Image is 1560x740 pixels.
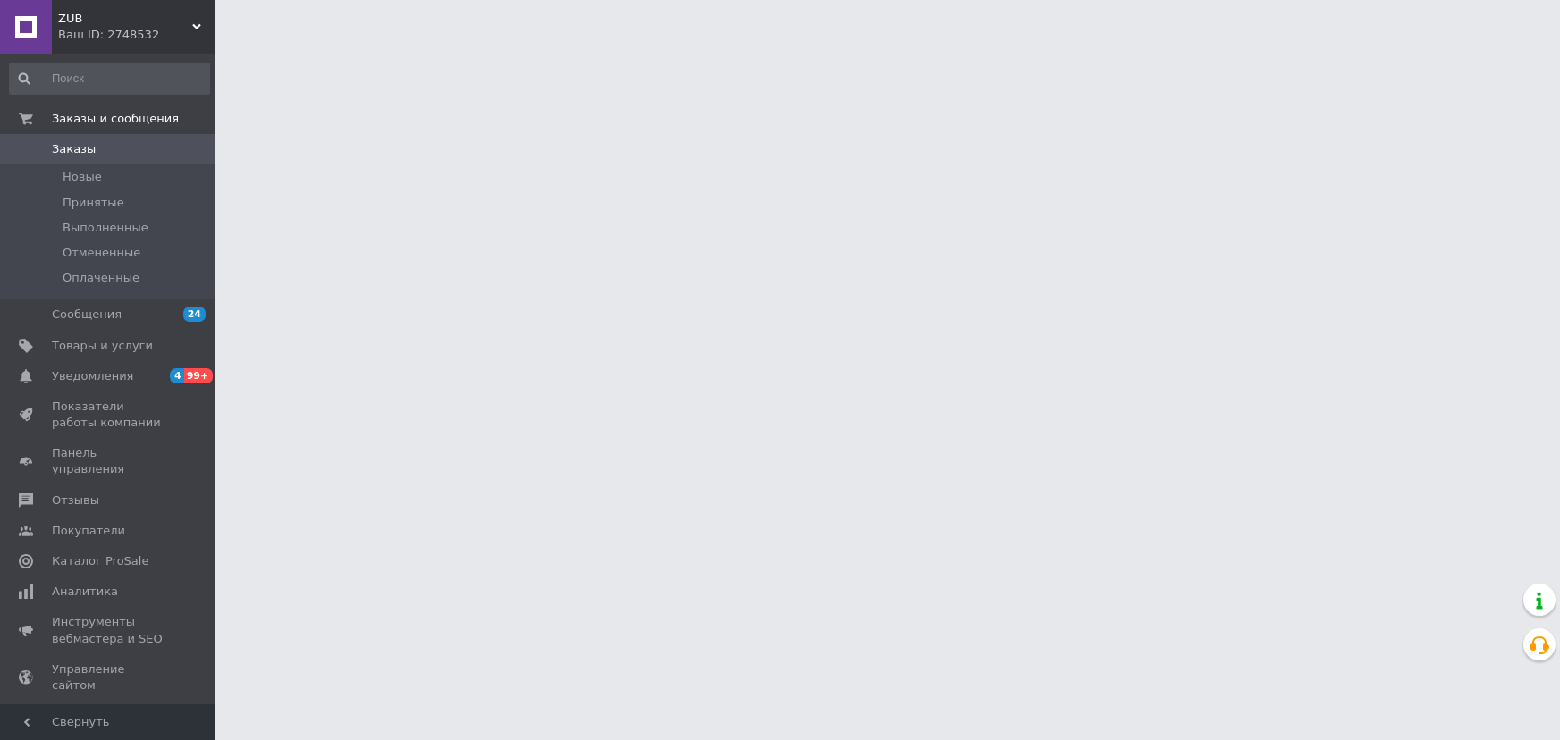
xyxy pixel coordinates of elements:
[52,553,148,569] span: Каталог ProSale
[52,584,118,600] span: Аналитика
[52,307,122,323] span: Сообщения
[52,492,99,509] span: Отзывы
[52,141,96,157] span: Заказы
[183,307,206,322] span: 24
[184,368,214,383] span: 99+
[52,445,165,477] span: Панель управления
[52,661,165,694] span: Управление сайтом
[52,111,179,127] span: Заказы и сообщения
[52,614,165,646] span: Инструменты вебмастера и SEO
[63,195,124,211] span: Принятые
[9,63,210,95] input: Поиск
[63,220,148,236] span: Выполненные
[58,11,192,27] span: ZUB
[52,399,165,431] span: Показатели работы компании
[52,368,133,384] span: Уведомления
[63,169,102,185] span: Новые
[58,27,215,43] div: Ваш ID: 2748532
[52,523,125,539] span: Покупатели
[63,270,139,286] span: Оплаченные
[170,368,184,383] span: 4
[63,245,140,261] span: Отмененные
[52,338,153,354] span: Товары и услуги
